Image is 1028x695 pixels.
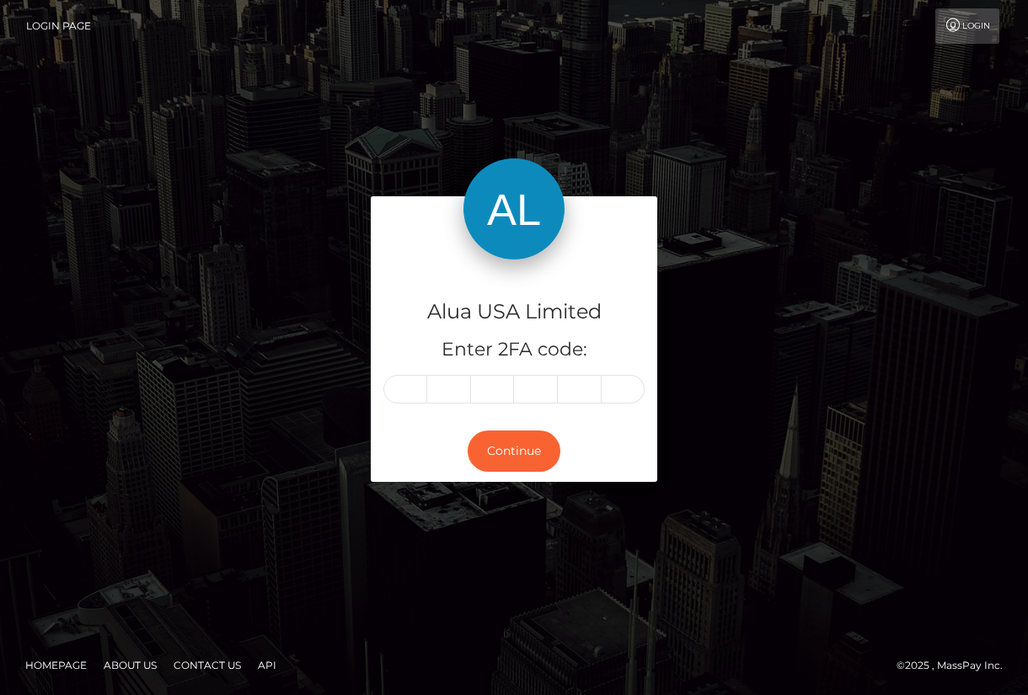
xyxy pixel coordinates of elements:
button: Continue [468,430,560,472]
div: © 2025 , MassPay Inc. [897,656,1015,675]
a: Login [935,8,999,44]
h5: Enter 2FA code: [383,337,645,363]
img: Alua USA Limited [463,158,565,259]
a: About Us [97,652,163,678]
a: Login Page [26,8,91,44]
a: Homepage [19,652,94,678]
a: Contact Us [167,652,248,678]
a: API [251,652,283,678]
h4: Alua USA Limited [383,297,645,327]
